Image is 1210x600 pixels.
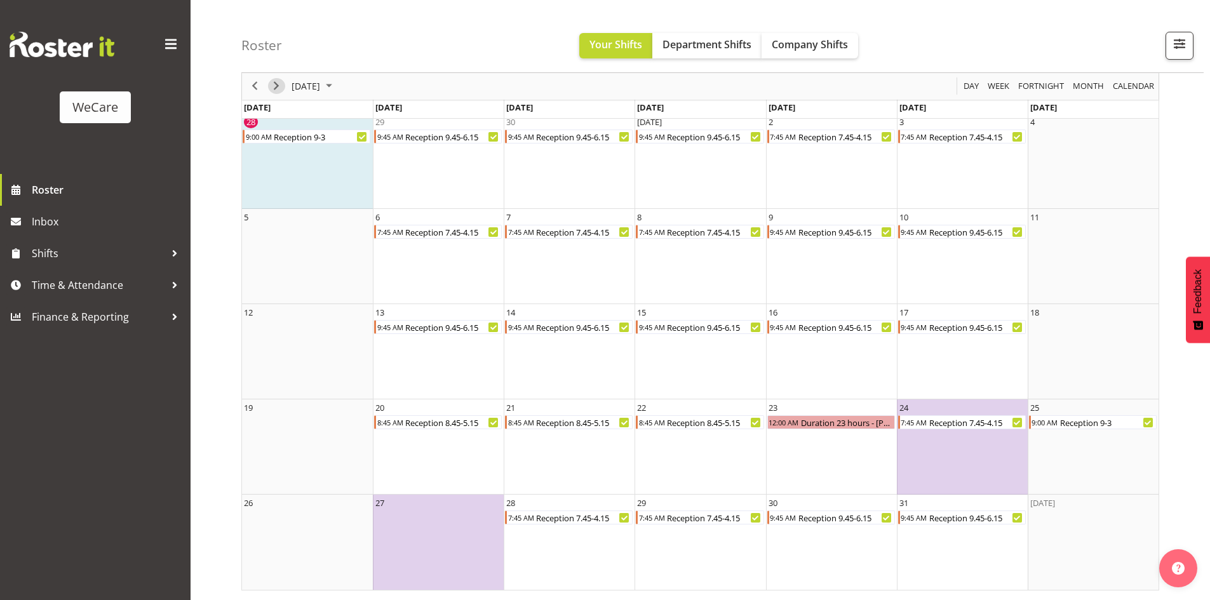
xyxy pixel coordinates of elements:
[244,497,253,509] div: 26
[375,306,384,319] div: 13
[767,225,895,239] div: Reception 9.45-6.15 Begin From Thursday, October 9, 2025 at 9:45:00 AM GMT+13:00 Ends At Thursday...
[376,225,404,238] div: 7:45 AM
[506,102,533,113] span: [DATE]
[797,321,894,333] div: Reception 9.45-6.15
[1028,304,1159,399] td: Saturday, October 18, 2025
[535,321,632,333] div: Reception 9.45-6.15
[986,79,1011,95] span: Week
[373,399,504,495] td: Monday, October 20, 2025
[242,114,1159,590] table: of October 2025
[897,304,1028,399] td: Friday, October 17, 2025
[375,102,402,113] span: [DATE]
[504,209,635,304] td: Tuesday, October 7, 2025
[242,209,373,304] td: Sunday, October 5, 2025
[1028,399,1159,495] td: Saturday, October 25, 2025
[800,416,894,429] div: Duration 23 hours - [PERSON_NAME]
[766,209,897,304] td: Thursday, October 9, 2025
[242,304,373,399] td: Sunday, October 12, 2025
[243,130,370,143] div: Reception 9-3 Begin From Sunday, September 28, 2025 at 9:00:00 AM GMT+13:00 Ends At Sunday, Septe...
[797,225,894,238] div: Reception 9.45-6.15
[898,320,1026,334] div: Reception 9.45-6.15 Begin From Friday, October 17, 2025 at 9:45:00 AM GMT+13:00 Ends At Friday, O...
[762,33,858,58] button: Company Shifts
[242,114,373,209] td: Sunday, September 28, 2025
[241,38,282,53] h4: Roster
[504,399,635,495] td: Tuesday, October 21, 2025
[373,304,504,399] td: Monday, October 13, 2025
[897,209,1028,304] td: Friday, October 10, 2025
[376,416,404,429] div: 8:45 AM
[404,321,501,333] div: Reception 9.45-6.15
[507,416,535,429] div: 8:45 AM
[769,511,797,524] div: 9:45 AM
[244,102,271,113] span: [DATE]
[507,321,535,333] div: 9:45 AM
[638,416,666,429] div: 8:45 AM
[898,225,1026,239] div: Reception 9.45-6.15 Begin From Friday, October 10, 2025 at 9:45:00 AM GMT+13:00 Ends At Friday, O...
[766,495,897,590] td: Thursday, October 30, 2025
[637,211,642,223] div: 8
[1029,415,1157,429] div: Reception 9-3 Begin From Saturday, October 25, 2025 at 9:00:00 AM GMT+13:00 Ends At Saturday, Oct...
[900,225,928,238] div: 9:45 AM
[797,130,894,143] div: Reception 7.45-4.15
[636,130,763,143] div: Reception 9.45-6.15 Begin From Wednesday, October 1, 2025 at 9:45:00 AM GMT+13:00 Ends At Wednesd...
[769,497,777,509] div: 30
[374,320,502,334] div: Reception 9.45-6.15 Begin From Monday, October 13, 2025 at 9:45:00 AM GMT+13:00 Ends At Monday, O...
[375,116,384,128] div: 29
[769,321,797,333] div: 9:45 AM
[900,511,928,524] div: 9:45 AM
[928,225,1025,238] div: Reception 9.45-6.15
[506,116,515,128] div: 30
[589,37,642,51] span: Your Shifts
[897,399,1028,495] td: Friday, October 24, 2025
[928,511,1025,524] div: Reception 9.45-6.15
[505,225,633,239] div: Reception 7.45-4.15 Begin From Tuesday, October 7, 2025 at 7:45:00 AM GMT+13:00 Ends At Tuesday, ...
[635,495,765,590] td: Wednesday, October 29, 2025
[505,510,633,524] div: Reception 7.45-4.15 Begin From Tuesday, October 28, 2025 at 7:45:00 AM GMT+13:00 Ends At Tuesday,...
[375,211,380,223] div: 6
[241,65,1159,590] div: of October 2025
[769,102,795,113] span: [DATE]
[638,225,666,238] div: 7:45 AM
[899,116,904,128] div: 3
[637,401,646,414] div: 22
[666,130,763,143] div: Reception 9.45-6.15
[1112,79,1155,95] span: calendar
[507,511,535,524] div: 7:45 AM
[374,415,502,429] div: Reception 8.45-5.15 Begin From Monday, October 20, 2025 at 8:45:00 AM GMT+13:00 Ends At Monday, O...
[766,304,897,399] td: Thursday, October 16, 2025
[505,130,633,143] div: Reception 9.45-6.15 Begin From Tuesday, September 30, 2025 at 9:45:00 AM GMT+13:00 Ends At Tuesda...
[505,320,633,334] div: Reception 9.45-6.15 Begin From Tuesday, October 14, 2025 at 9:45:00 AM GMT+13:00 Ends At Tuesday,...
[375,497,384,509] div: 27
[404,416,501,429] div: Reception 8.45-5.15
[506,497,515,509] div: 28
[290,79,321,95] span: [DATE]
[1028,114,1159,209] td: Saturday, October 4, 2025
[1030,102,1057,113] span: [DATE]
[772,37,848,51] span: Company Shifts
[504,495,635,590] td: Tuesday, October 28, 2025
[376,130,404,143] div: 9:45 AM
[666,416,763,429] div: Reception 8.45-5.15
[898,130,1026,143] div: Reception 7.45-4.15 Begin From Friday, October 3, 2025 at 7:45:00 AM GMT+13:00 Ends At Friday, Oc...
[768,416,800,429] div: 12:00 AM
[1166,32,1193,60] button: Filter Shifts
[1028,209,1159,304] td: Saturday, October 11, 2025
[290,79,338,95] button: October 2025
[666,511,763,524] div: Reception 7.45-4.15
[32,307,165,326] span: Finance & Reporting
[1059,416,1156,429] div: Reception 9-3
[268,79,285,95] button: Next
[666,225,763,238] div: Reception 7.45-4.15
[767,320,895,334] div: Reception 9.45-6.15 Begin From Thursday, October 16, 2025 at 9:45:00 AM GMT+13:00 Ends At Thursda...
[244,401,253,414] div: 19
[638,130,666,143] div: 9:45 AM
[32,244,165,263] span: Shifts
[507,225,535,238] div: 7:45 AM
[375,401,384,414] div: 20
[898,510,1026,524] div: Reception 9.45-6.15 Begin From Friday, October 31, 2025 at 9:45:00 AM GMT+13:00 Ends At Friday, O...
[767,510,895,524] div: Reception 9.45-6.15 Begin From Thursday, October 30, 2025 at 9:45:00 AM GMT+13:00 Ends At Thursda...
[636,320,763,334] div: Reception 9.45-6.15 Begin From Wednesday, October 15, 2025 at 9:45:00 AM GMT+13:00 Ends At Wednes...
[506,211,511,223] div: 7
[638,321,666,333] div: 9:45 AM
[1030,116,1035,128] div: 4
